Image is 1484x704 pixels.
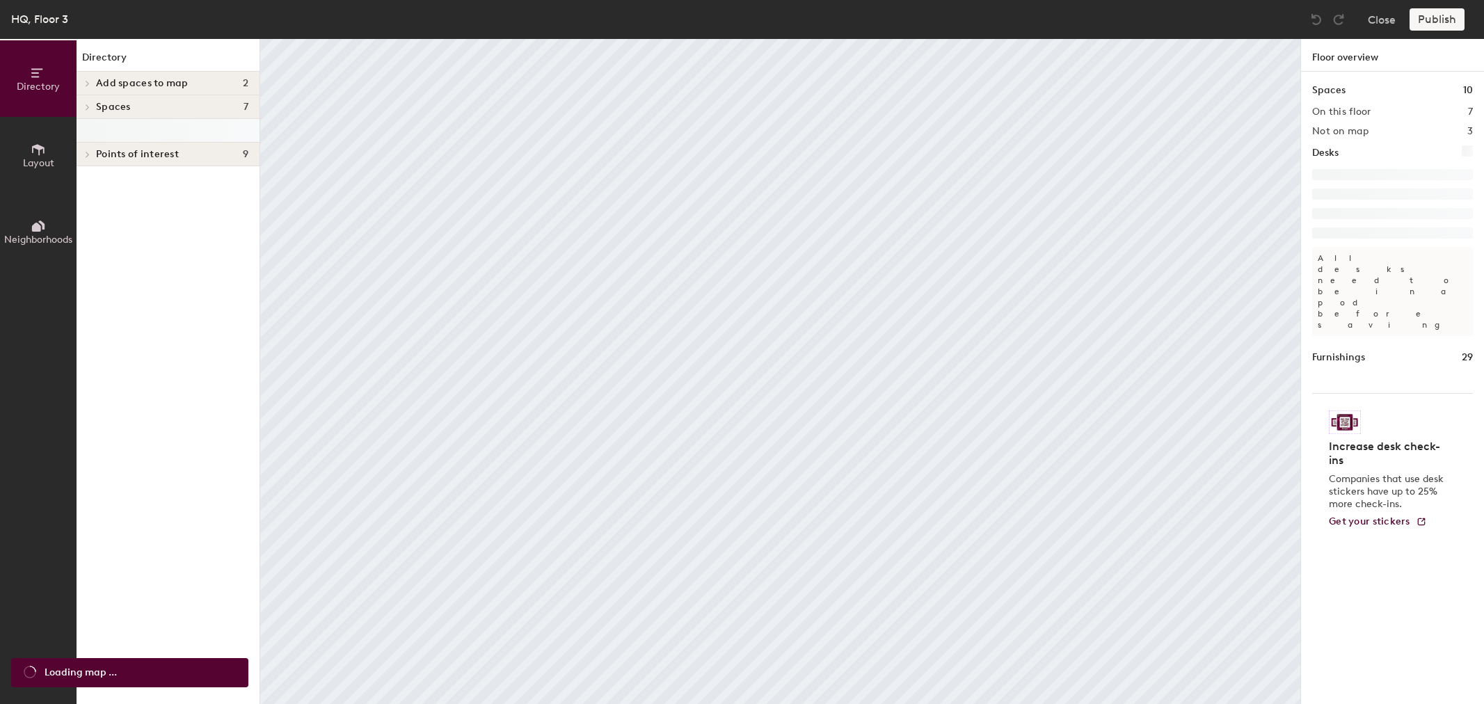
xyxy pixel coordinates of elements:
h2: Not on map [1312,126,1369,137]
span: Neighborhoods [4,234,72,246]
span: Layout [23,157,54,169]
div: HQ, Floor 3 [11,10,68,28]
span: Points of interest [96,149,179,160]
h2: 7 [1468,106,1473,118]
span: Spaces [96,102,131,113]
span: 7 [244,102,248,113]
span: 2 [243,78,248,89]
h4: Increase desk check-ins [1329,440,1448,467]
p: Companies that use desk stickers have up to 25% more check-ins. [1329,473,1448,511]
span: 9 [243,149,248,160]
h1: Spaces [1312,83,1346,98]
h1: Furnishings [1312,350,1365,365]
h1: Directory [77,50,260,72]
button: Close [1368,8,1396,31]
h1: 10 [1463,83,1473,98]
a: Get your stickers [1329,516,1427,528]
img: Redo [1332,13,1346,26]
h2: 3 [1467,126,1473,137]
h1: Desks [1312,145,1339,161]
img: Undo [1309,13,1323,26]
span: Loading map ... [45,665,117,680]
canvas: Map [260,39,1300,704]
h2: On this floor [1312,106,1371,118]
span: Add spaces to map [96,78,189,89]
span: Get your stickers [1329,515,1410,527]
img: Sticker logo [1329,410,1361,434]
h1: 29 [1462,350,1473,365]
span: Directory [17,81,60,93]
p: All desks need to be in a pod before saving [1312,247,1473,336]
h1: Floor overview [1301,39,1484,72]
